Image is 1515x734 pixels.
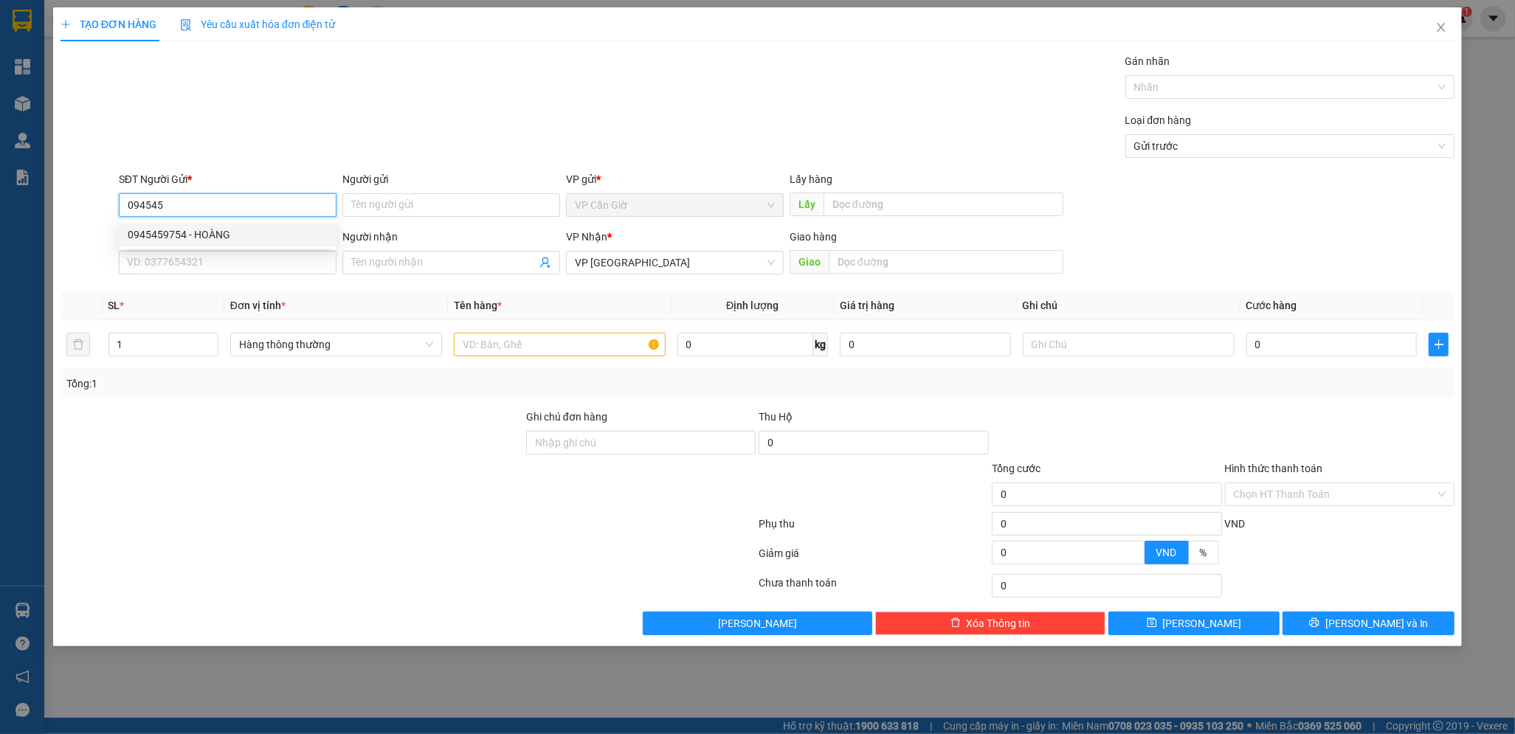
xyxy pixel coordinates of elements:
[1309,617,1319,629] span: printer
[454,300,502,311] span: Tên hàng
[1429,333,1449,356] button: plus
[454,333,666,356] input: VD: Bàn, Ghế
[790,173,832,185] span: Lấy hàng
[758,575,991,600] div: Chưa thanh toán
[1017,291,1240,320] th: Ghi chú
[239,333,433,356] span: Hàng thông thường
[230,300,286,311] span: Đơn vị tính
[180,18,336,30] span: Yêu cầu xuất hóa đơn điện tử
[790,193,824,216] span: Lấy
[1147,617,1157,629] span: save
[1023,333,1235,356] input: Ghi Chú
[759,411,793,423] span: Thu Hộ
[575,194,775,216] span: VP Cần Giờ
[1421,7,1462,49] button: Close
[119,223,337,246] div: 0945459754 - HOÀNG
[840,333,1011,356] input: 0
[992,463,1041,474] span: Tổng cước
[61,18,156,30] span: TẠO ĐƠN HÀNG
[539,257,551,269] span: user-add
[566,171,784,187] div: VP gửi
[566,231,607,243] span: VP Nhận
[66,333,90,356] button: delete
[840,300,894,311] span: Giá trị hàng
[950,617,961,629] span: delete
[1125,114,1192,126] label: Loại đơn hàng
[342,229,560,245] div: Người nhận
[342,171,560,187] div: Người gửi
[875,612,1105,635] button: deleteXóa Thông tin
[1200,547,1207,558] span: %
[1246,300,1297,311] span: Cước hàng
[829,250,1063,274] input: Dọc đường
[66,375,584,392] div: Tổng: 1
[128,226,328,243] div: 0945459754 - HOÀNG
[758,516,991,541] div: Phụ thu
[1163,615,1242,631] span: [PERSON_NAME]
[180,19,192,31] img: icon
[119,171,337,187] div: SĐT Người Gửi
[1134,135,1446,157] span: Gửi trước
[790,231,837,243] span: Giao hàng
[1225,518,1246,530] span: VND
[1325,615,1429,631] span: [PERSON_NAME] và In
[967,615,1031,631] span: Xóa Thông tin
[1125,55,1170,67] label: Gán nhãn
[813,333,828,356] span: kg
[1225,463,1323,474] label: Hình thức thanh toán
[526,411,607,423] label: Ghi chú đơn hàng
[575,252,775,274] span: VP Sài Gòn
[758,545,991,571] div: Giảm giá
[1156,547,1177,558] span: VND
[1283,612,1454,635] button: printer[PERSON_NAME] và In
[726,300,779,311] span: Định lượng
[61,19,71,30] span: plus
[108,300,120,311] span: SL
[790,250,829,274] span: Giao
[643,612,873,635] button: [PERSON_NAME]
[526,431,756,454] input: Ghi chú đơn hàng
[1429,339,1448,350] span: plus
[1435,21,1447,33] span: close
[824,193,1063,216] input: Dọc đường
[718,615,797,631] span: [PERSON_NAME]
[1108,612,1280,635] button: save[PERSON_NAME]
